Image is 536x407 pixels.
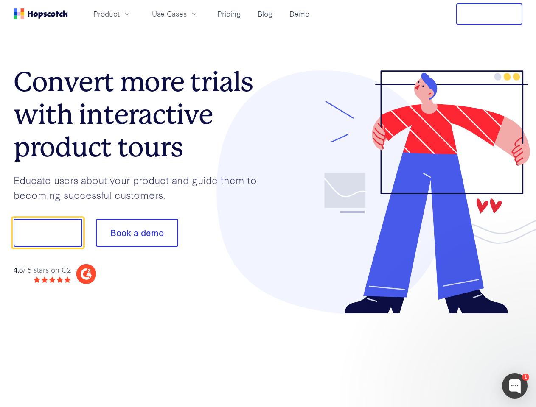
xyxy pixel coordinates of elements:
button: Use Cases [147,7,204,21]
div: 1 [522,374,529,381]
a: Home [14,8,68,19]
div: / 5 stars on G2 [14,265,71,275]
button: Book a demo [96,219,178,247]
strong: 4.8 [14,265,23,274]
span: Product [93,8,120,19]
span: Use Cases [152,8,187,19]
a: Demo [286,7,313,21]
a: Pricing [214,7,244,21]
p: Educate users about your product and guide them to becoming successful customers. [14,173,268,202]
button: Product [88,7,137,21]
button: Show me! [14,219,82,247]
button: Free Trial [456,3,522,25]
a: Blog [254,7,276,21]
h1: Convert more trials with interactive product tours [14,66,268,163]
